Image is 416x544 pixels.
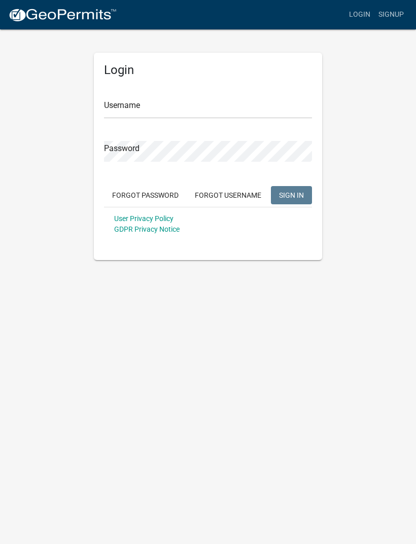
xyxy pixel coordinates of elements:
[114,225,180,233] a: GDPR Privacy Notice
[374,5,408,24] a: Signup
[104,186,187,204] button: Forgot Password
[114,214,174,223] a: User Privacy Policy
[279,191,304,199] span: SIGN IN
[271,186,312,204] button: SIGN IN
[187,186,269,204] button: Forgot Username
[104,63,312,78] h5: Login
[345,5,374,24] a: Login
